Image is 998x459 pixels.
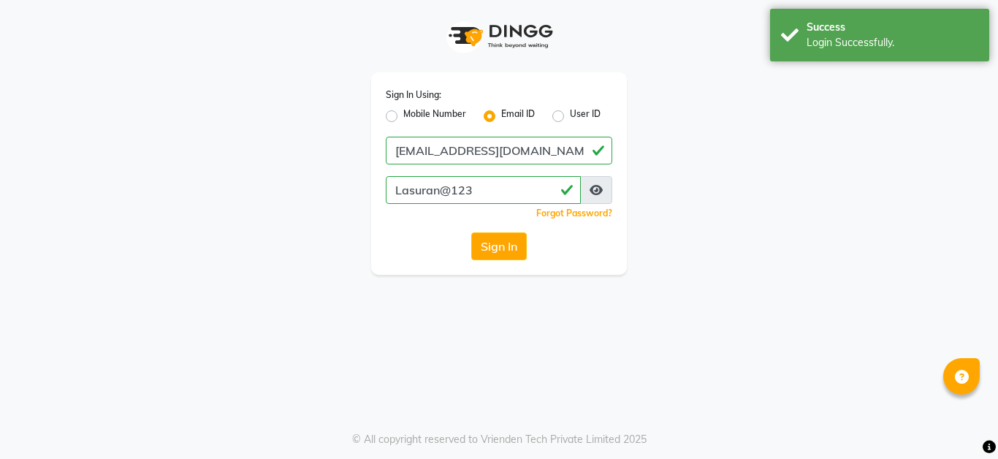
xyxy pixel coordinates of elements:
label: Email ID [501,107,535,125]
input: Username [386,176,581,204]
iframe: chat widget [937,401,983,444]
label: User ID [570,107,601,125]
img: logo1.svg [441,15,557,58]
a: Forgot Password? [536,208,612,219]
button: Sign In [471,232,527,260]
div: Success [807,20,978,35]
label: Mobile Number [403,107,466,125]
input: Username [386,137,612,164]
div: Login Successfully. [807,35,978,50]
label: Sign In Using: [386,88,441,102]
